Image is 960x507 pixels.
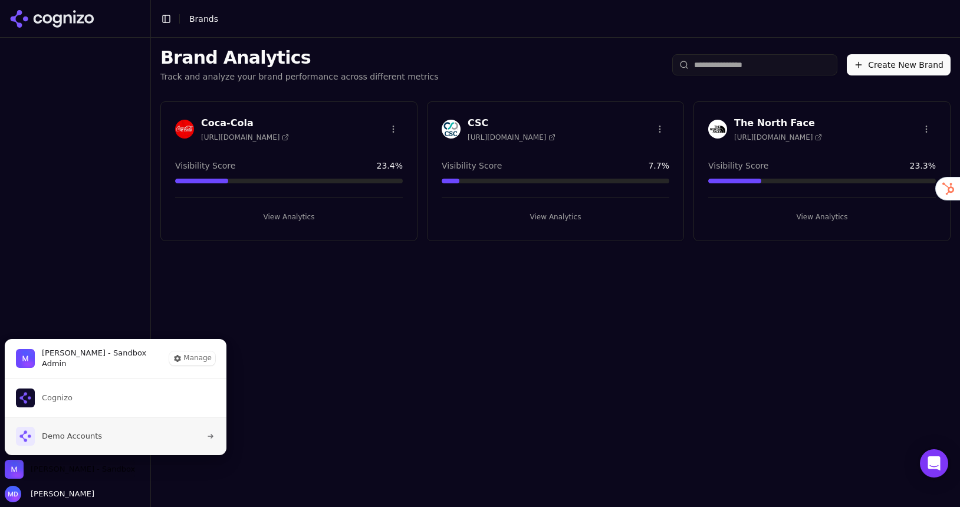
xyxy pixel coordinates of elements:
[648,160,669,172] span: 7.7 %
[201,133,289,142] span: [URL][DOMAIN_NAME]
[468,116,555,130] h3: CSC
[847,54,951,75] button: Create New Brand
[16,349,35,368] img: Melissa Dowd - Sandbox
[5,460,24,479] img: Melissa Dowd - Sandbox
[42,431,102,442] span: Demo Accounts
[734,133,822,142] span: [URL][DOMAIN_NAME]
[31,464,135,475] span: Melissa Dowd - Sandbox
[189,13,218,25] nav: breadcrumb
[920,449,948,478] div: Open Intercom Messenger
[42,393,73,403] span: Cognizo
[708,120,727,139] img: The North Face
[175,120,194,139] img: Coca-Cola
[42,358,146,369] span: Admin
[5,339,226,455] div: Melissa Dowd - Sandbox is active
[26,489,94,499] span: [PERSON_NAME]
[42,348,146,358] span: Melissa Dowd - Sandbox
[910,160,936,172] span: 23.3 %
[5,486,21,502] img: Melissa Dowd
[442,120,461,139] img: CSC
[160,47,439,68] h1: Brand Analytics
[377,160,403,172] span: 23.4 %
[468,133,555,142] span: [URL][DOMAIN_NAME]
[169,351,215,366] button: Manage
[4,378,227,455] div: List of all organization memberships
[442,208,669,226] button: View Analytics
[175,160,235,172] span: Visibility Score
[160,71,439,83] p: Track and analyze your brand performance across different metrics
[442,160,502,172] span: Visibility Score
[708,208,936,226] button: View Analytics
[5,460,135,479] button: Close organization switcher
[16,427,35,446] img: Demo Accounts
[734,116,822,130] h3: The North Face
[16,389,35,407] img: Cognizo
[201,116,289,130] h3: Coca-Cola
[5,486,94,502] button: Open user button
[175,208,403,226] button: View Analytics
[708,160,768,172] span: Visibility Score
[189,14,218,24] span: Brands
